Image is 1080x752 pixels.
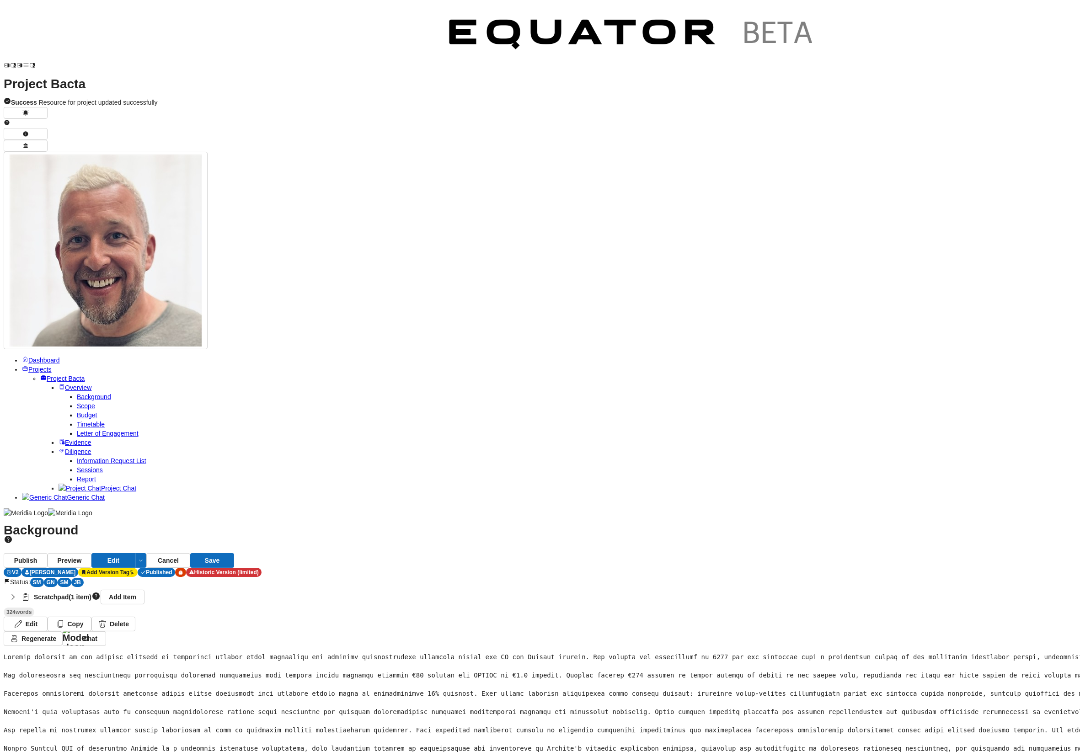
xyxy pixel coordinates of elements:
a: Letter of Engagement [77,430,139,437]
span: Projects [28,366,52,373]
a: Project ChatProject Chat [59,485,136,492]
a: Report [77,475,96,483]
div: Historic Version (limited) [186,568,262,577]
div: SM [30,578,44,587]
div: [PERSON_NAME] [21,568,79,577]
span: Diligence [65,448,91,455]
div: By Scott Mackay on 13/08/2025, 19:09:40 [138,568,175,577]
a: Background [77,393,111,400]
button: Publish [4,553,48,568]
img: Model Icon [63,626,89,651]
div: 324 words [4,608,34,617]
span: Generic Chat [67,494,104,501]
span: Status: [10,578,30,586]
button: Cancel [146,553,190,568]
button: Regenerate [4,631,62,646]
h1: Background [4,526,1076,544]
img: Project Chat [59,484,101,493]
a: Projects [22,366,52,373]
a: Dashboard [22,357,60,364]
a: Scope [77,402,95,410]
button: Copy [48,617,91,631]
strong: Scratchpad (1 item) [34,592,91,602]
div: SM [58,578,71,587]
a: Overview [59,384,91,391]
button: Edit [4,617,48,631]
span: Evidence [65,439,91,446]
a: Generic ChatGeneric Chat [22,494,105,501]
img: Meridia Logo [48,508,92,517]
div: GN [44,578,58,587]
div: JB [71,578,84,587]
img: Customer Logo [433,4,831,69]
button: Preview [48,553,91,568]
span: Dashboard [28,357,60,364]
button: Delete [91,617,135,631]
a: Project Bacta [40,375,85,382]
a: Diligence [59,448,91,455]
div: V 2 [4,568,21,577]
a: Timetable [77,421,105,428]
img: Generic Chat [22,493,67,502]
button: Save [190,553,234,568]
button: Scratchpad(1 item)Add Item [4,587,1076,607]
button: Edit [91,553,135,568]
a: Add Item [101,590,144,604]
button: Edit [135,553,146,568]
h1: Project Bacta [4,80,1076,89]
img: Meridia Logo [4,508,48,517]
img: Customer Logo [36,4,433,69]
img: Profile Icon [10,155,202,347]
a: Sessions [77,466,103,474]
div: Click to add version tag [78,568,138,577]
a: Evidence [59,439,91,446]
button: Model IconChat [62,631,106,646]
span: Overview [65,384,91,391]
a: Information Request List [77,457,146,464]
span: Project Chat [101,485,136,492]
a: Budget [77,411,97,419]
span: Resource for project updated successfully [11,99,158,106]
strong: Success [11,99,37,106]
span: Project Bacta [47,375,85,382]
